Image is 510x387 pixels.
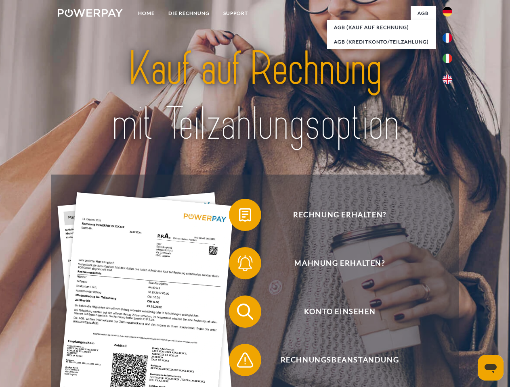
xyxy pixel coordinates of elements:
img: en [443,75,452,84]
button: Konto einsehen [229,295,439,328]
button: Rechnung erhalten? [229,199,439,231]
a: agb [411,6,436,21]
a: AGB (Kreditkonto/Teilzahlung) [327,35,436,49]
img: qb_warning.svg [235,350,255,370]
img: fr [443,33,452,43]
button: Mahnung erhalten? [229,247,439,279]
span: Rechnungsbeanstandung [241,344,439,376]
img: qb_search.svg [235,302,255,322]
a: AGB (Kauf auf Rechnung) [327,20,436,35]
a: SUPPORT [216,6,255,21]
span: Rechnung erhalten? [241,199,439,231]
a: Home [131,6,162,21]
span: Konto einsehen [241,295,439,328]
img: title-powerpay_de.svg [77,39,433,154]
button: Rechnungsbeanstandung [229,344,439,376]
img: qb_bill.svg [235,205,255,225]
iframe: Schaltfläche zum Öffnen des Messaging-Fensters [478,355,504,381]
img: qb_bell.svg [235,253,255,273]
img: de [443,7,452,17]
img: logo-powerpay-white.svg [58,9,123,17]
img: it [443,54,452,63]
a: DIE RECHNUNG [162,6,216,21]
span: Mahnung erhalten? [241,247,439,279]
